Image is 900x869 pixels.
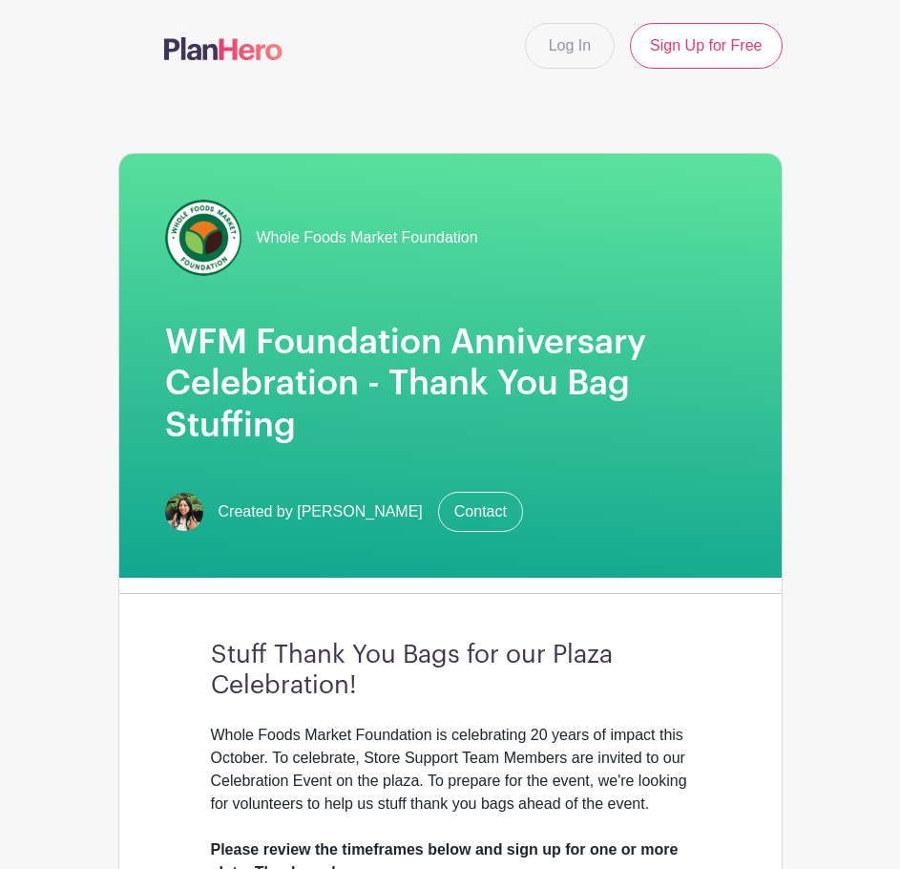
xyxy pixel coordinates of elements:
[438,492,523,532] a: Contact
[165,322,736,446] h1: WFM Foundation Anniversary Celebration - Thank You Bag Stuffing
[211,640,690,700] h3: Stuff Thank You Bags for our Plaza Celebration!
[219,500,423,523] span: Created by [PERSON_NAME]
[630,23,782,69] a: Sign Up for Free
[525,23,615,69] a: Log In
[165,493,203,531] img: mireya.jpg
[165,200,241,276] img: wfmf_primary_badge_4c.png
[257,226,478,249] span: Whole Foods Market Foundation
[164,37,283,60] img: logo-507f7623f17ff9eddc593b1ce0a138ce2505c220e1c5a4e2b4648c50719b7d32.svg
